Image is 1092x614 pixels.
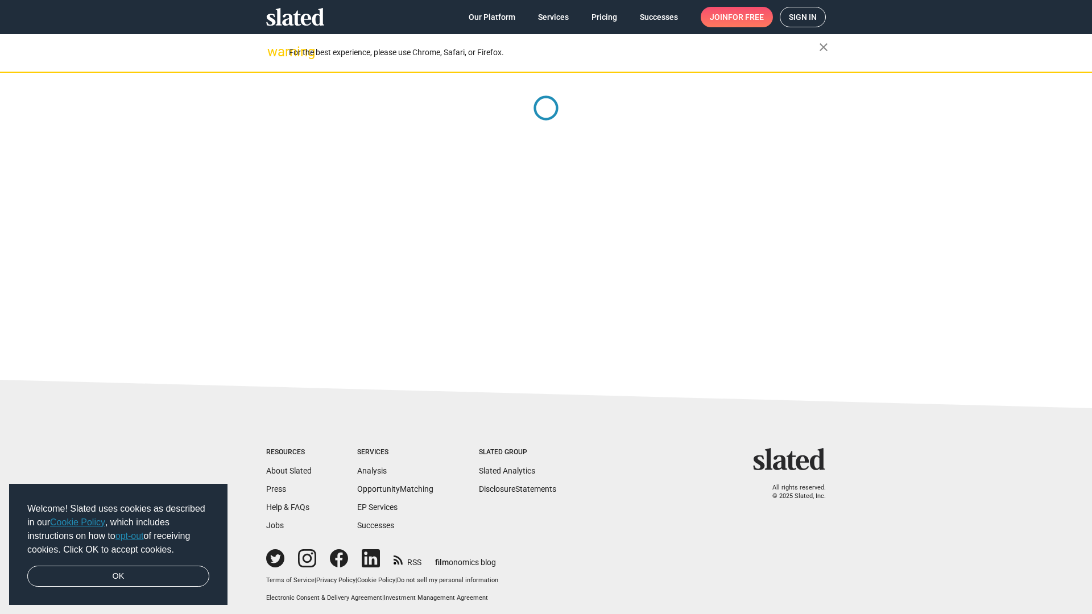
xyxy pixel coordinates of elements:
[289,45,819,60] div: For the best experience, please use Chrome, Safari, or Firefox.
[479,448,556,457] div: Slated Group
[789,7,817,27] span: Sign in
[27,566,209,587] a: dismiss cookie message
[266,484,286,493] a: Press
[701,7,773,27] a: Joinfor free
[266,466,312,475] a: About Slated
[460,7,524,27] a: Our Platform
[435,558,449,567] span: film
[640,7,678,27] span: Successes
[357,503,398,512] a: EP Services
[357,448,433,457] div: Services
[357,576,395,584] a: Cookie Policy
[394,550,421,568] a: RSS
[435,548,496,568] a: filmonomics blog
[357,521,394,530] a: Successes
[710,7,764,27] span: Join
[266,521,284,530] a: Jobs
[479,484,556,493] a: DisclosureStatements
[760,484,826,500] p: All rights reserved. © 2025 Slated, Inc.
[582,7,626,27] a: Pricing
[315,576,316,584] span: |
[817,40,830,54] mat-icon: close
[266,503,309,512] a: Help & FAQs
[9,484,227,605] div: cookieconsent
[266,576,315,584] a: Terms of Service
[115,531,144,541] a: opt-out
[357,484,433,493] a: OpportunityMatching
[395,576,397,584] span: |
[780,7,826,27] a: Sign in
[266,448,312,457] div: Resources
[267,45,281,59] mat-icon: warning
[316,576,355,584] a: Privacy Policy
[631,7,687,27] a: Successes
[357,466,387,475] a: Analysis
[529,7,578,27] a: Services
[384,594,488,601] a: Investment Management Agreement
[266,594,382,601] a: Electronic Consent & Delivery Agreement
[382,594,384,601] span: |
[397,576,498,585] button: Do not sell my personal information
[591,7,617,27] span: Pricing
[27,502,209,557] span: Welcome! Slated uses cookies as described in our , which includes instructions on how to of recei...
[538,7,569,27] span: Services
[50,517,105,527] a: Cookie Policy
[469,7,515,27] span: Our Platform
[355,576,357,584] span: |
[728,7,764,27] span: for free
[479,466,535,475] a: Slated Analytics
